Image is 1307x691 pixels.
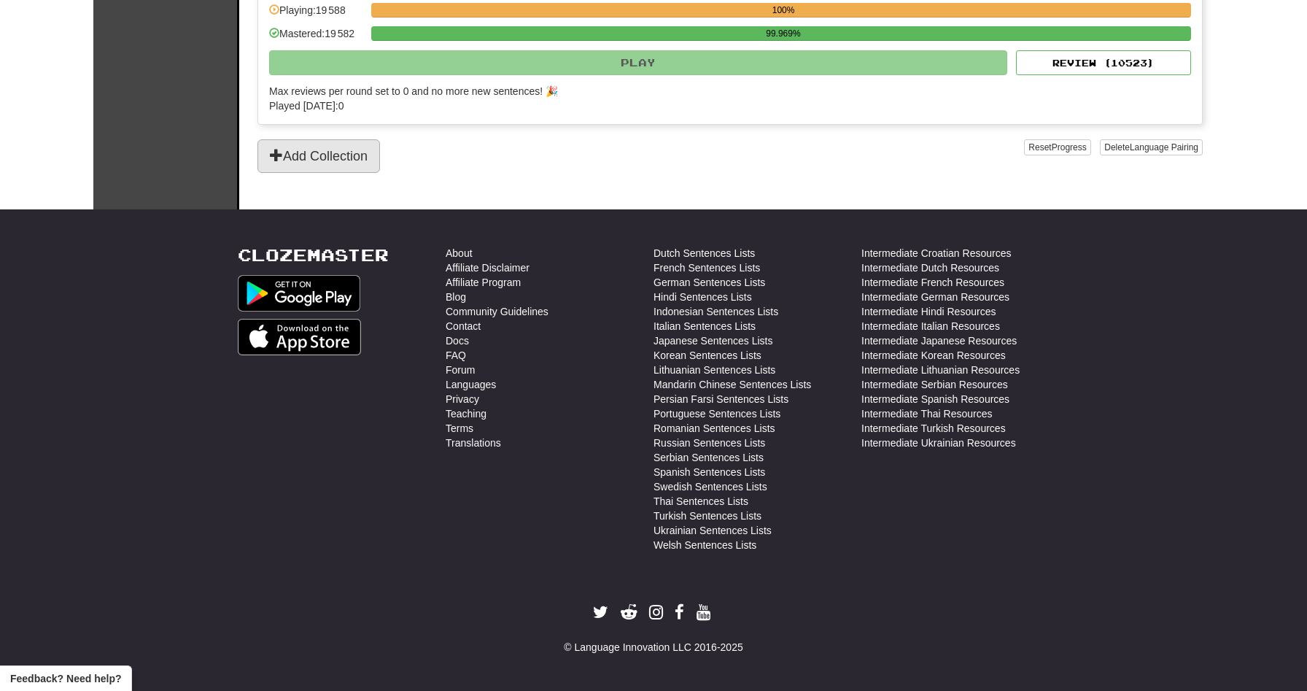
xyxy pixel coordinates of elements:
a: Translations [446,436,501,450]
a: Intermediate Italian Resources [861,319,1000,333]
a: Swedish Sentences Lists [653,479,767,494]
a: Affiliate Program [446,275,521,290]
a: Welsh Sentences Lists [653,538,756,552]
a: Indonesian Sentences Lists [653,304,778,319]
a: Japanese Sentences Lists [653,333,772,348]
a: Community Guidelines [446,304,548,319]
button: Play [269,50,1007,75]
button: Review (10523) [1016,50,1191,75]
a: Intermediate German Resources [861,290,1009,304]
a: Intermediate Ukrainian Resources [861,436,1016,450]
button: Add Collection [257,139,380,173]
a: Persian Farsi Sentences Lists [653,392,788,406]
a: Korean Sentences Lists [653,348,761,363]
img: Get it on Google Play [238,275,360,312]
a: Portuguese Sentences Lists [653,406,780,421]
img: Get it on App Store [238,319,361,355]
a: Languages [446,377,496,392]
a: Intermediate Serbian Resources [861,377,1008,392]
a: Dutch Sentences Lists [653,246,755,260]
a: Intermediate Korean Resources [861,348,1006,363]
a: Serbian Sentences Lists [653,450,764,465]
a: Russian Sentences Lists [653,436,765,450]
span: Language Pairing [1130,142,1198,153]
a: FAQ [446,348,466,363]
a: Intermediate Lithuanian Resources [861,363,1020,377]
div: © Language Innovation LLC 2016-2025 [238,640,1069,655]
a: Lithuanian Sentences Lists [653,363,775,377]
a: Spanish Sentences Lists [653,465,765,479]
a: Intermediate Turkish Resources [861,421,1006,436]
a: Clozemaster [238,246,389,264]
div: Mastered: 19 582 [269,26,364,50]
a: Contact [446,319,481,333]
a: Intermediate Croatian Resources [861,246,1011,260]
a: Blog [446,290,466,304]
a: Italian Sentences Lists [653,319,756,333]
a: Intermediate Dutch Resources [861,260,999,275]
a: Hindi Sentences Lists [653,290,752,304]
a: Forum [446,363,475,377]
a: Intermediate Thai Resources [861,406,993,421]
a: Intermediate Hindi Resources [861,304,996,319]
span: Played [DATE]: 0 [269,100,344,112]
div: 100% [376,3,1191,18]
button: ResetProgress [1024,139,1090,155]
a: Romanian Sentences Lists [653,421,775,436]
a: About [446,246,473,260]
span: Open feedback widget [10,671,121,686]
button: DeleteLanguage Pairing [1100,139,1203,155]
a: Teaching [446,406,486,421]
a: Intermediate Japanese Resources [861,333,1017,348]
a: Turkish Sentences Lists [653,509,761,523]
a: Mandarin Chinese Sentences Lists [653,377,811,392]
a: German Sentences Lists [653,275,765,290]
div: 99.969% [376,26,1190,41]
a: Affiliate Disclaimer [446,260,530,275]
a: Terms [446,421,473,436]
a: French Sentences Lists [653,260,760,275]
div: Max reviews per round set to 0 and no more new sentences! 🎉 [269,84,1182,99]
span: Progress [1052,142,1087,153]
a: Ukrainian Sentences Lists [653,523,772,538]
a: Intermediate Spanish Resources [861,392,1009,406]
a: Thai Sentences Lists [653,494,748,509]
a: Intermediate French Resources [861,275,1004,290]
div: Playing: 19 588 [269,3,364,27]
a: Privacy [446,392,479,406]
a: Docs [446,333,469,348]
